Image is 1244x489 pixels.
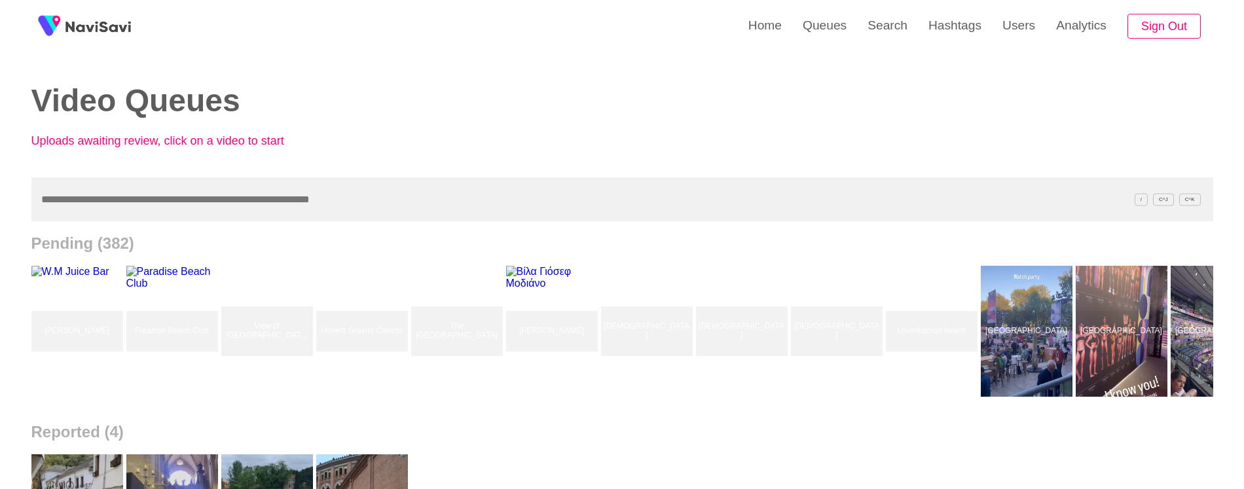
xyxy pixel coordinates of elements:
[601,266,696,397] a: [DEMOGRAPHIC_DATA]Bayon Temple
[696,266,791,397] a: [DEMOGRAPHIC_DATA]Bayon Temple
[65,20,131,33] img: fireSpot
[1153,193,1174,206] span: C^J
[126,266,221,397] a: Paradise Beach ClubParadise Beach Club
[316,266,411,397] a: Honest Greens CaleidoHonest Greens Caleido
[981,266,1076,397] a: [GEOGRAPHIC_DATA]Palais de Tokyo
[886,266,981,397] a: Leventochori beachLeventochori beach
[31,423,1213,441] h2: Reported (4)
[1076,266,1171,397] a: [GEOGRAPHIC_DATA]Palais de Tokyo
[33,10,65,43] img: fireSpot
[31,134,320,148] p: Uploads awaiting review, click on a video to start
[791,266,886,397] a: [DEMOGRAPHIC_DATA]Bayon Temple
[1135,193,1148,206] span: /
[221,266,316,397] a: View of [GEOGRAPHIC_DATA][PERSON_NAME]View of Porto Moniz
[31,266,126,397] a: [PERSON_NAME]W.M Juice Bar
[31,84,603,118] h2: Video Queues
[1179,193,1201,206] span: C^K
[506,266,601,397] a: [PERSON_NAME]Βίλα Γιόσεφ Μοδιάνο
[1127,14,1201,39] button: Sign Out
[31,234,1213,253] h2: Pending (382)
[411,266,506,397] a: The [GEOGRAPHIC_DATA]The Met Hotel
